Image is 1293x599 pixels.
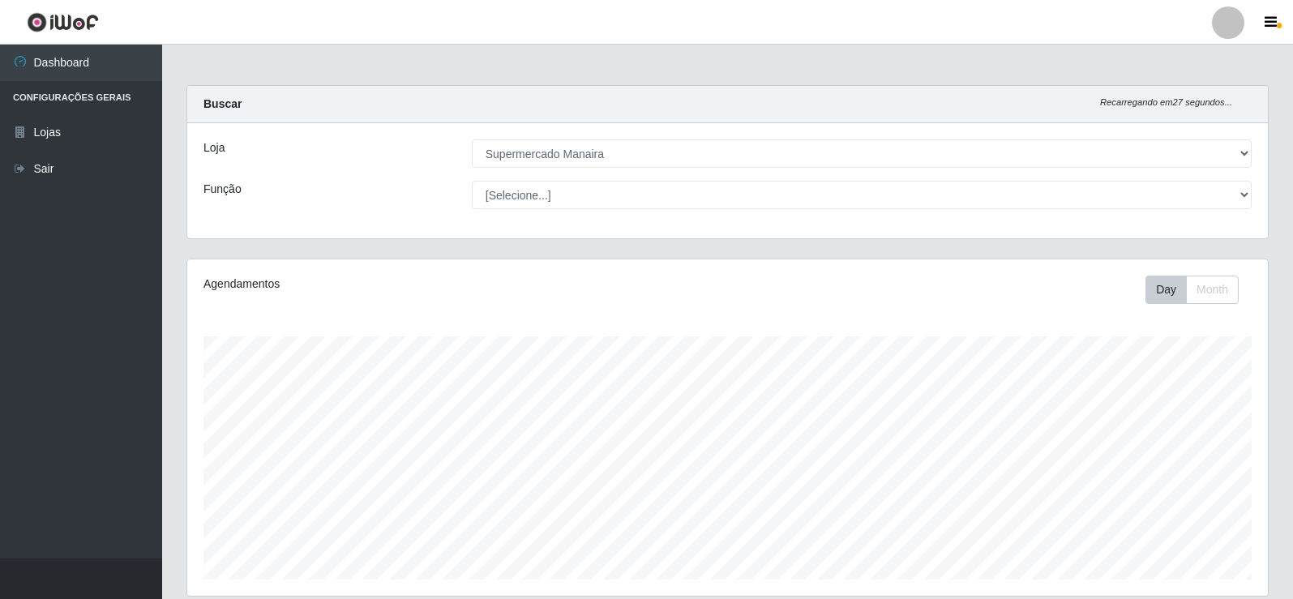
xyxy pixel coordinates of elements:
[203,139,225,156] label: Loja
[203,276,626,293] div: Agendamentos
[1145,276,1239,304] div: First group
[203,97,242,110] strong: Buscar
[1186,276,1239,304] button: Month
[1145,276,1187,304] button: Day
[1145,276,1252,304] div: Toolbar with button groups
[203,181,242,198] label: Função
[27,12,99,32] img: CoreUI Logo
[1100,97,1232,107] i: Recarregando em 27 segundos...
